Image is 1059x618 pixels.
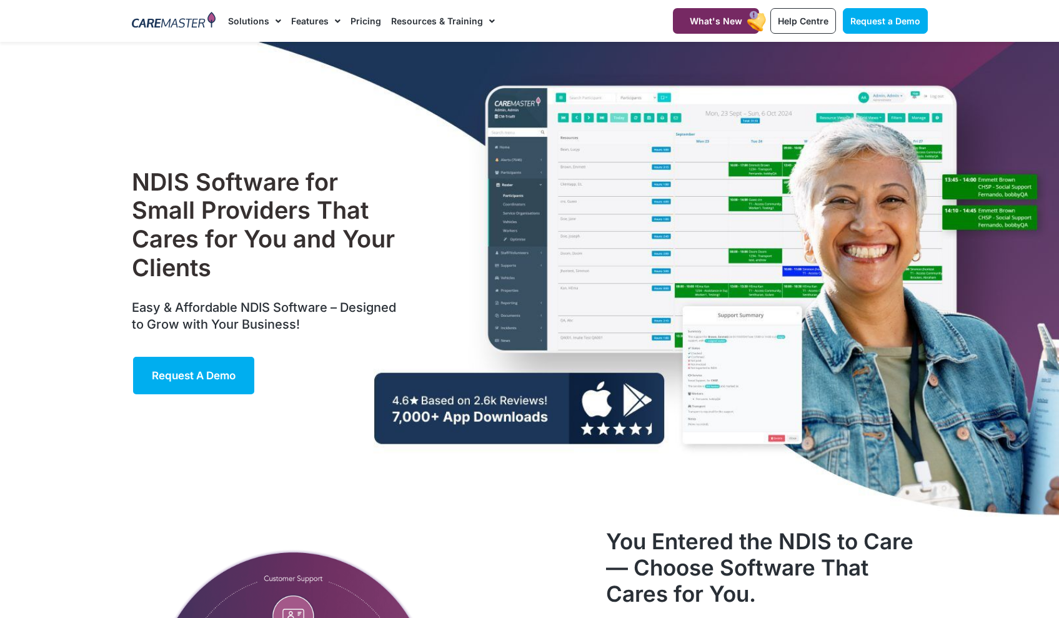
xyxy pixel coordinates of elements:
[850,16,920,26] span: Request a Demo
[132,168,402,282] h1: NDIS Software for Small Providers That Cares for You and Your Clients
[132,12,216,31] img: CareMaster Logo
[770,8,836,34] a: Help Centre
[132,300,396,332] span: Easy & Affordable NDIS Software – Designed to Grow with Your Business!
[132,356,256,396] a: Request a Demo
[843,8,928,34] a: Request a Demo
[152,369,236,382] span: Request a Demo
[690,16,742,26] span: What's New
[673,8,759,34] a: What's New
[778,16,828,26] span: Help Centre
[606,528,927,607] h2: You Entered the NDIS to Care— Choose Software That Cares for You.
